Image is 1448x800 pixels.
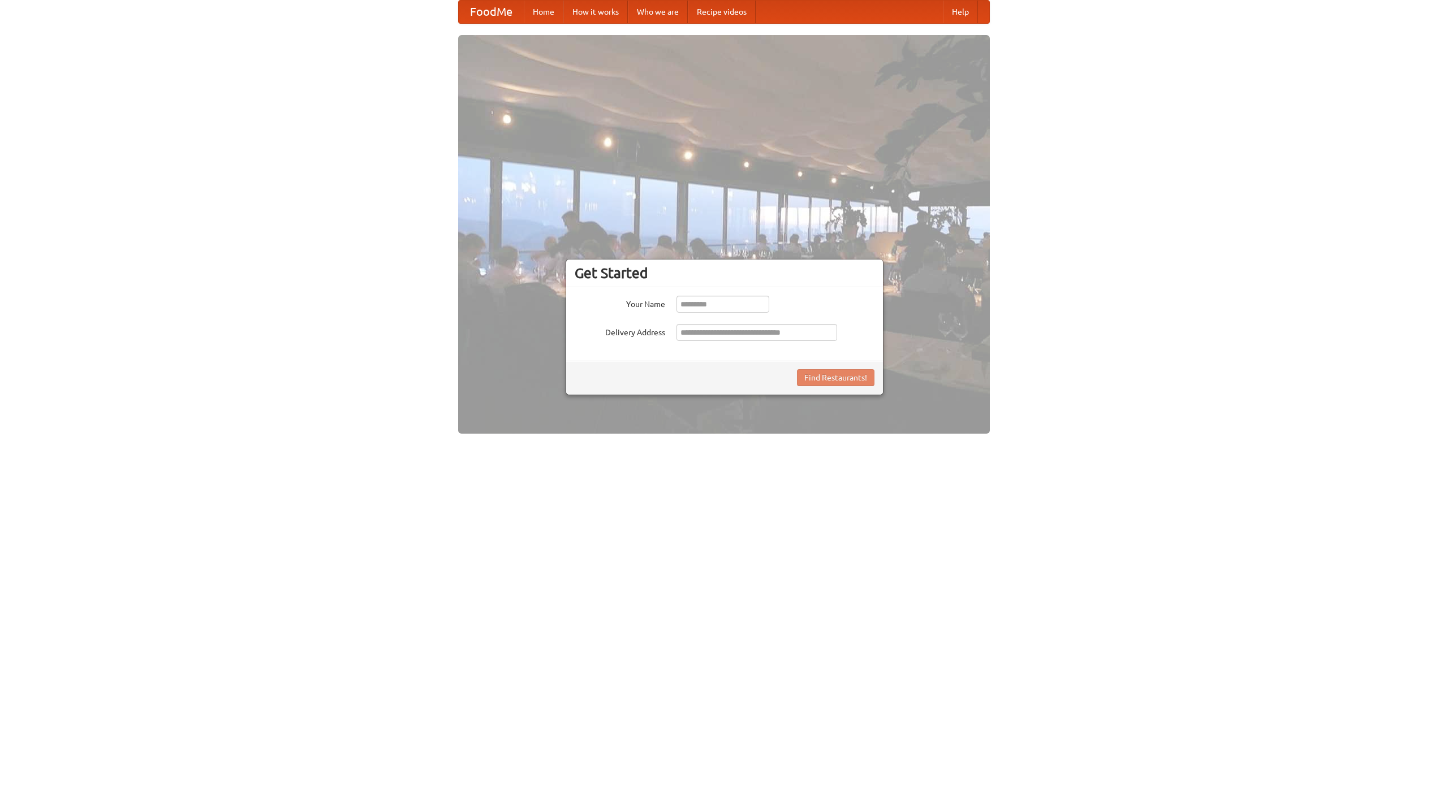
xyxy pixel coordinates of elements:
a: Help [943,1,978,23]
a: FoodMe [459,1,524,23]
label: Delivery Address [575,324,665,338]
button: Find Restaurants! [797,369,874,386]
h3: Get Started [575,265,874,282]
label: Your Name [575,296,665,310]
a: Home [524,1,563,23]
a: Who we are [628,1,688,23]
a: How it works [563,1,628,23]
a: Recipe videos [688,1,756,23]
